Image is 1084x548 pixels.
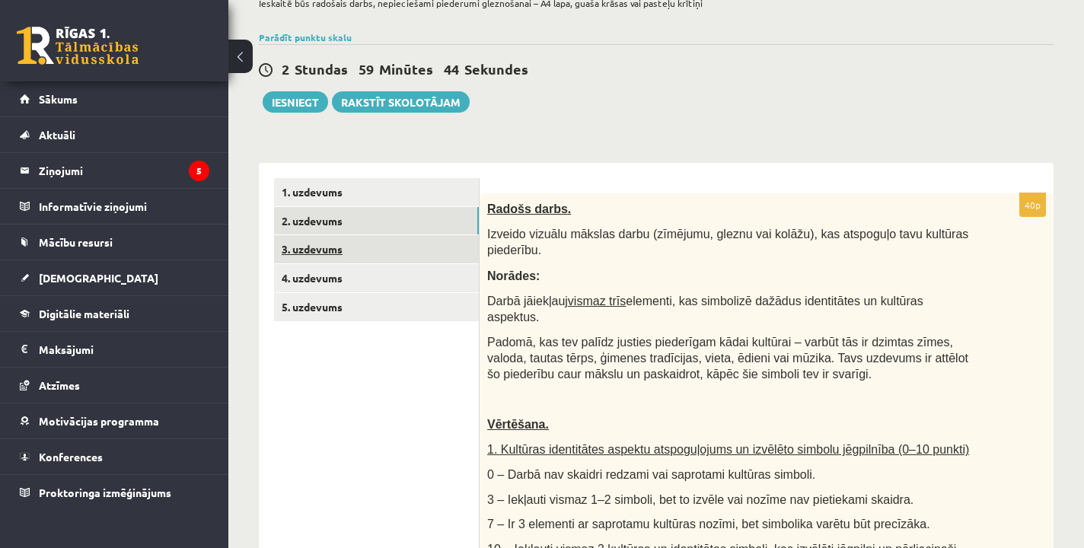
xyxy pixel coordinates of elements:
[39,235,113,249] span: Mācību resursi
[332,91,470,113] a: Rakstīt skolotājam
[568,295,626,307] u: vismaz trīs
[487,228,968,256] span: Izveido vizuālu mākslas darbu (zīmējumu, gleznu vai kolāžu), kas atspoguļo tavu kultūras piederību.
[20,225,209,260] a: Mācību resursi
[17,27,139,65] a: Rīgas 1. Tālmācības vidusskola
[39,450,103,464] span: Konferences
[20,368,209,403] a: Atzīmes
[274,178,479,206] a: 1. uzdevums
[487,295,923,323] span: Darbā jāiekļauj elementi, kas simbolizē dažādus identitātes un kultūras aspektus.
[20,81,209,116] a: Sākums
[39,271,158,285] span: [DEMOGRAPHIC_DATA]
[274,264,479,292] a: 4. uzdevums
[39,332,209,367] legend: Maksājumi
[263,91,328,113] button: Iesniegt
[39,92,78,106] span: Sākums
[39,128,75,142] span: Aktuāli
[487,336,968,380] span: Padomā, kas tev palīdz justies piederīgam kādai kultūrai – varbūt tās ir dzimtas zīmes, valoda, t...
[20,403,209,438] a: Motivācijas programma
[359,60,374,78] span: 59
[20,260,209,295] a: [DEMOGRAPHIC_DATA]
[39,307,129,320] span: Digitālie materiāli
[274,235,479,263] a: 3. uzdevums
[282,60,289,78] span: 2
[39,189,209,224] legend: Informatīvie ziņojumi
[20,332,209,367] a: Maksājumi
[39,153,209,188] legend: Ziņojumi
[259,31,352,43] a: Parādīt punktu skalu
[20,189,209,224] a: Informatīvie ziņojumi
[295,60,348,78] span: Stundas
[274,293,479,321] a: 5. uzdevums
[487,202,571,215] span: Radošs darbs.
[39,378,80,392] span: Atzīmes
[487,269,540,282] span: Norādes:
[20,439,209,474] a: Konferences
[487,518,930,530] span: 7 – Ir 3 elementi ar saprotamu kultūras nozīmi, bet simbolika varētu būt precīzāka.
[20,296,209,331] a: Digitālie materiāli
[444,60,459,78] span: 44
[20,153,209,188] a: Ziņojumi5
[274,207,479,235] a: 2. uzdevums
[39,486,171,499] span: Proktoringa izmēģinājums
[1019,193,1046,217] p: 40p
[20,117,209,152] a: Aktuāli
[20,475,209,510] a: Proktoringa izmēģinājums
[379,60,433,78] span: Minūtes
[15,15,542,31] body: Bagātinātā teksta redaktors, wiswyg-editor-user-answer-47433939098800
[487,443,969,456] span: 1. Kultūras identitātes aspektu atspoguļojums un izvēlēto simbolu jēgpilnība (0–10 punkti)
[487,493,913,506] span: 3 – Iekļauti vismaz 1–2 simboli, bet to izvēle vai nozīme nav pietiekami skaidra.
[189,161,209,181] i: 5
[39,414,159,428] span: Motivācijas programma
[487,418,549,431] span: Vērtēšana.
[487,468,815,481] span: 0 – Darbā nav skaidri redzami vai saprotami kultūras simboli.
[464,60,528,78] span: Sekundes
